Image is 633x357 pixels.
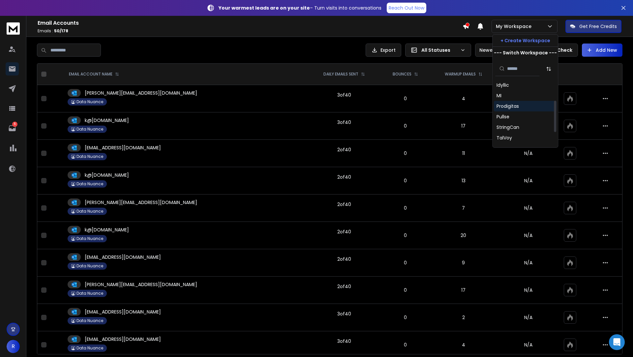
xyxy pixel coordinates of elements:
[384,150,426,157] p: 0
[337,228,351,235] div: 2 of 40
[497,134,512,141] div: TalVoy
[85,254,161,260] p: [EMAIL_ADDRESS][DOMAIN_NAME]
[337,92,351,98] div: 3 of 40
[497,124,519,131] div: StringCan
[421,47,458,53] p: All Statuses
[384,287,426,293] p: 0
[501,342,556,348] p: N/A
[69,72,119,77] div: EMAIL ACCOUNT NAME
[337,146,351,153] div: 2 of 40
[85,309,161,315] p: [EMAIL_ADDRESS][DOMAIN_NAME]
[337,174,351,180] div: 2 of 40
[85,90,197,96] p: [PERSON_NAME][EMAIL_ADDRESS][DOMAIN_NAME]
[430,167,497,194] td: 13
[445,72,476,77] p: WARMUP EMAILS
[366,44,401,57] button: Export
[430,194,497,222] td: 7
[430,249,497,277] td: 9
[76,99,103,104] p: Data Nuance
[430,140,497,167] td: 11
[497,92,501,99] div: MI
[494,49,557,56] p: --- Switch Workspace ---
[7,340,20,353] button: R
[497,82,509,88] div: Idyllic
[384,232,426,239] p: 0
[475,44,518,57] button: Newest
[384,177,426,184] p: 0
[384,205,426,211] p: 0
[54,28,68,34] span: 50 / 178
[501,314,556,321] p: N/A
[582,44,622,57] button: Add New
[38,28,463,34] p: Emails :
[497,145,508,152] div: TWG
[76,209,103,214] p: Data Nuance
[500,37,550,44] p: + Create Workspace
[501,205,556,211] p: N/A
[384,123,426,129] p: 0
[393,72,411,77] p: BOUNCES
[337,256,351,262] div: 2 of 40
[496,23,534,30] p: My Workspace
[85,172,129,178] p: k@[DOMAIN_NAME]
[85,226,129,233] p: k@[DOMAIN_NAME]
[85,199,197,206] p: [PERSON_NAME][EMAIL_ADDRESS][DOMAIN_NAME]
[85,281,197,288] p: [PERSON_NAME][EMAIL_ADDRESS][DOMAIN_NAME]
[85,144,161,151] p: [EMAIL_ADDRESS][DOMAIN_NAME]
[85,117,129,124] p: k@[DOMAIN_NAME]
[76,127,103,132] p: Data Nuance
[501,232,556,239] p: N/A
[337,119,351,126] div: 3 of 40
[384,259,426,266] p: 0
[337,201,351,208] div: 2 of 40
[579,23,617,30] p: Get Free Credits
[430,304,497,331] td: 2
[501,177,556,184] p: N/A
[493,35,558,46] button: + Create Workspace
[387,3,426,13] a: Reach Out Now
[76,236,103,241] p: Data Nuance
[323,72,358,77] p: DAILY EMAILS SENT
[76,345,103,351] p: Data Nuance
[430,85,497,112] td: 4
[38,19,463,27] h1: Email Accounts
[76,291,103,296] p: Data Nuance
[430,112,497,140] td: 17
[501,287,556,293] p: N/A
[76,154,103,159] p: Data Nuance
[219,5,381,11] p: – Turn visits into conversations
[6,122,19,135] a: 5
[609,334,625,350] div: Open Intercom Messenger
[219,5,310,11] strong: Your warmest leads are on your site
[337,311,351,317] div: 3 of 40
[501,259,556,266] p: N/A
[337,283,351,290] div: 2 of 40
[430,277,497,304] td: 17
[76,181,103,187] p: Data Nuance
[12,122,17,127] p: 5
[384,95,426,102] p: 0
[542,62,555,75] button: Sort by Sort A-Z
[384,342,426,348] p: 0
[497,103,519,109] div: Prodigitas
[497,113,509,120] div: Pullse
[76,263,103,269] p: Data Nuance
[337,338,351,344] div: 3 of 40
[565,20,621,33] button: Get Free Credits
[384,314,426,321] p: 0
[430,222,497,249] td: 20
[85,336,161,342] p: [EMAIL_ADDRESS][DOMAIN_NAME]
[389,5,424,11] p: Reach Out Now
[501,150,556,157] p: N/A
[7,22,20,35] img: logo
[76,318,103,323] p: Data Nuance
